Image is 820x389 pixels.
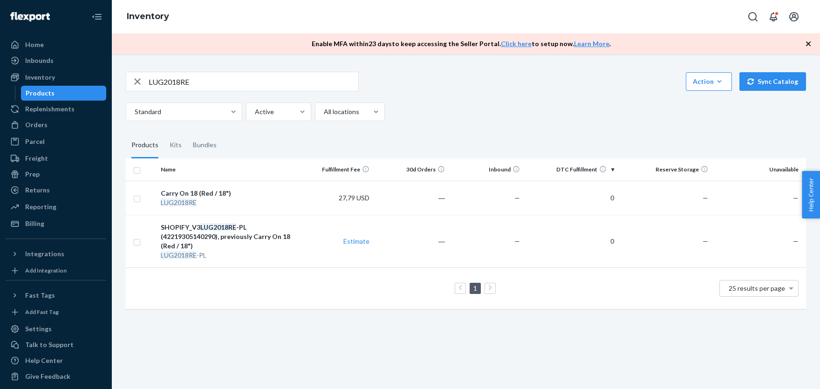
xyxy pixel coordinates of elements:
[712,158,806,181] th: Unavailable
[25,185,50,195] div: Returns
[343,237,369,245] a: Estimate
[618,158,712,181] th: Reserve Storage
[119,3,177,30] ol: breadcrumbs
[6,307,106,318] a: Add Fast Tag
[514,194,520,202] span: —
[703,237,708,245] span: —
[25,56,54,65] div: Inbounds
[764,7,783,26] button: Open notifications
[25,120,48,130] div: Orders
[6,265,106,276] a: Add Integration
[6,37,106,52] a: Home
[149,72,358,91] input: Search inventory by name or sku
[6,369,106,384] button: Give Feedback
[6,167,106,182] a: Prep
[25,170,40,179] div: Prep
[25,324,52,334] div: Settings
[323,107,324,116] input: All locations
[88,7,106,26] button: Close Navigation
[6,151,106,166] a: Freight
[312,39,611,48] p: Enable MFA within 23 days to keep accessing the Seller Portal. to setup now. .
[131,132,158,158] div: Products
[373,158,448,181] th: 30d Orders
[6,117,106,132] a: Orders
[802,171,820,218] button: Help Center
[6,246,106,261] button: Integrations
[793,194,799,202] span: —
[25,249,64,259] div: Integrations
[785,7,803,26] button: Open account menu
[25,40,44,49] div: Home
[524,158,618,181] th: DTC Fulfillment
[25,266,67,274] div: Add Integration
[686,72,732,91] button: Action
[25,356,63,365] div: Help Center
[514,237,520,245] span: —
[6,199,106,214] a: Reporting
[693,77,725,86] div: Action
[739,72,806,91] button: Sync Catalog
[6,53,106,68] a: Inbounds
[21,86,107,101] a: Products
[200,223,236,231] em: LUG2018RE
[25,291,55,300] div: Fast Tags
[744,7,762,26] button: Open Search Box
[524,181,618,215] td: 0
[6,134,106,149] a: Parcel
[6,216,106,231] a: Billing
[25,104,75,114] div: Replenishments
[161,251,197,259] em: LUG2018RE
[793,237,799,245] span: —
[25,154,48,163] div: Freight
[729,284,785,292] span: 25 results per page
[6,288,106,303] button: Fast Tags
[25,73,55,82] div: Inventory
[25,202,56,212] div: Reporting
[170,132,182,158] div: Kits
[501,40,532,48] a: Click here
[10,12,50,21] img: Flexport logo
[298,158,373,181] th: Fulfillment Fee
[134,107,135,116] input: Standard
[25,340,74,349] div: Talk to Support
[6,70,106,85] a: Inventory
[25,372,70,381] div: Give Feedback
[254,107,255,116] input: Active
[524,215,618,267] td: 0
[703,194,708,202] span: —
[25,308,59,316] div: Add Fast Tag
[339,194,369,202] span: 27,79 USD
[449,158,524,181] th: Inbound
[25,137,45,146] div: Parcel
[471,284,479,292] a: Page 1 is your current page
[373,181,448,215] td: ―
[26,89,55,98] div: Products
[6,183,106,198] a: Returns
[6,102,106,116] a: Replenishments
[574,40,609,48] a: Learn More
[161,251,294,260] div: -PL
[25,219,44,228] div: Billing
[6,337,106,352] a: Talk to Support
[161,189,294,198] div: Carry On 18 (Red / 18")
[193,132,217,158] div: Bundles
[161,198,197,206] em: LUG2018RE
[6,321,106,336] a: Settings
[161,223,294,251] div: SHOPIFY_V3 -PL (42219305140290), previously Carry On 18 (Red / 18")
[373,215,448,267] td: ―
[6,353,106,368] a: Help Center
[157,158,298,181] th: Name
[127,11,169,21] a: Inventory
